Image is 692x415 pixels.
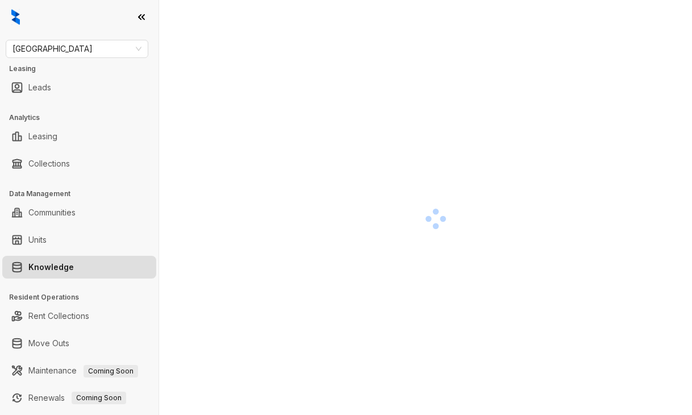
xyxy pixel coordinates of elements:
li: Rent Collections [2,305,156,327]
a: RenewalsComing Soon [28,387,126,409]
a: Units [28,229,47,251]
a: Leasing [28,125,57,148]
li: Renewals [2,387,156,409]
li: Knowledge [2,256,156,279]
li: Collections [2,152,156,175]
li: Units [2,229,156,251]
span: Coming Soon [72,392,126,404]
h3: Leasing [9,64,159,74]
h3: Resident Operations [9,292,159,302]
img: logo [11,9,20,25]
span: Coming Soon [84,365,138,377]
a: Knowledge [28,256,74,279]
li: Leasing [2,125,156,148]
li: Communities [2,201,156,224]
a: Move Outs [28,332,69,355]
h3: Analytics [9,113,159,123]
h3: Data Management [9,189,159,199]
a: Communities [28,201,76,224]
a: Collections [28,152,70,175]
a: Leads [28,76,51,99]
a: Rent Collections [28,305,89,327]
li: Leads [2,76,156,99]
li: Move Outs [2,332,156,355]
li: Maintenance [2,359,156,382]
span: Fairfield [12,40,141,57]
